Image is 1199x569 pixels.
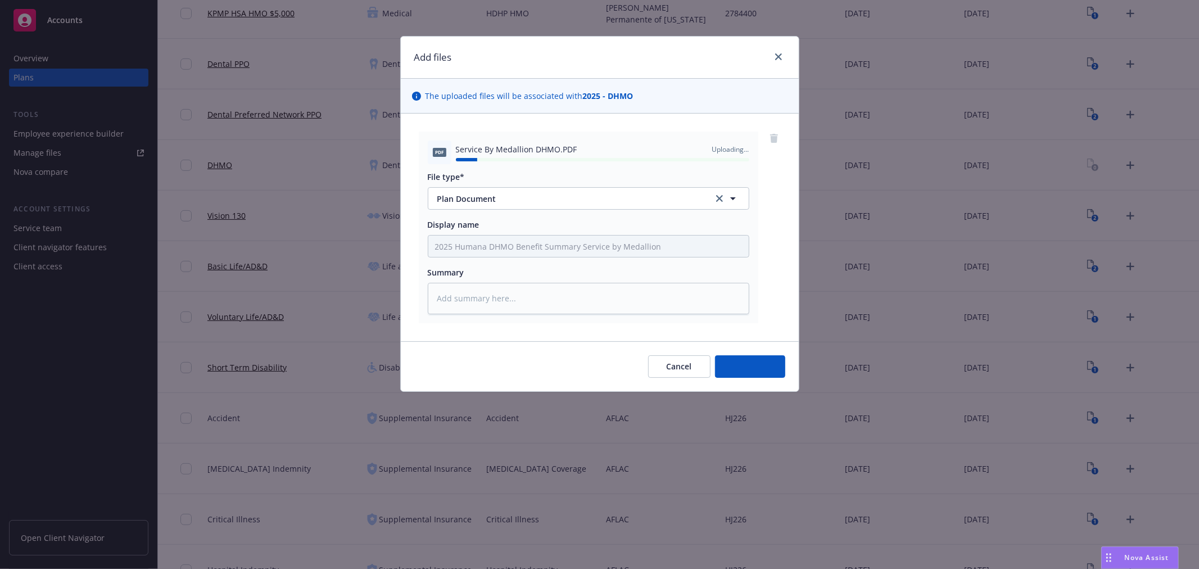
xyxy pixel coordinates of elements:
[428,236,749,257] input: Add display name here...
[767,132,781,145] a: remove
[715,355,785,378] button: Add files
[667,361,692,372] span: Cancel
[437,193,698,205] span: Plan Document
[713,192,726,205] a: clear selection
[1101,547,1179,569] button: Nova Assist
[428,267,464,278] span: Summary
[428,219,479,230] span: Display name
[433,148,446,156] span: PDF
[1102,547,1116,568] div: Drag to move
[1125,553,1169,562] span: Nova Assist
[456,143,577,155] span: Service By Medallion DHMO.PDF
[428,187,749,210] button: Plan Documentclear selection
[648,355,711,378] button: Cancel
[426,90,634,102] span: The uploaded files will be associated with
[583,91,634,101] strong: 2025 - DHMO
[712,144,749,154] span: Uploading...
[772,50,785,64] a: close
[414,50,452,65] h1: Add files
[734,361,767,372] span: Add files
[428,171,465,182] span: File type*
